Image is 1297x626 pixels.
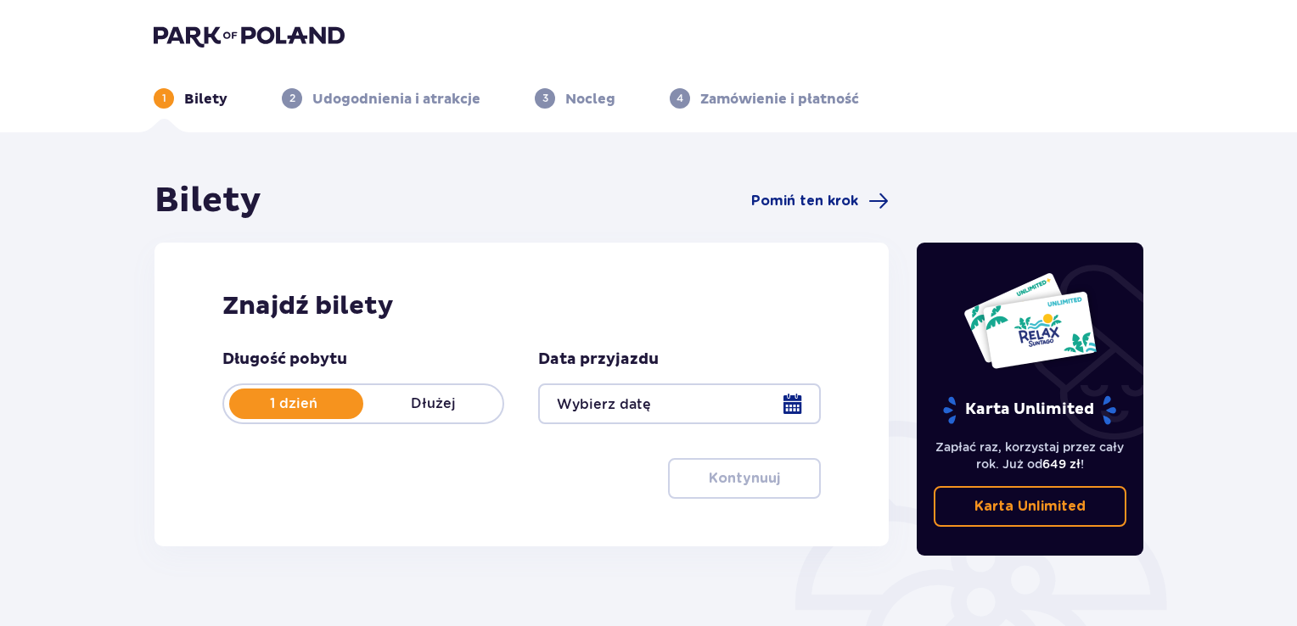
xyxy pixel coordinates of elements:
h1: Bilety [154,180,261,222]
p: Dłużej [363,394,503,413]
p: Długość pobytu [222,349,347,370]
p: 2 [289,91,295,106]
p: Bilety [184,90,227,109]
p: 1 [162,91,166,106]
img: Park of Poland logo [154,24,345,48]
a: Pomiń ten krok [751,191,889,211]
p: 1 dzień [224,394,363,413]
p: Data przyjazdu [538,349,659,370]
p: 4 [677,91,683,106]
button: Kontynuuj [668,458,821,499]
p: Nocleg [565,90,615,109]
p: Karta Unlimited [941,395,1118,425]
p: 3 [542,91,548,106]
p: Zamówienie i płatność [700,90,859,109]
span: 649 zł [1042,457,1081,471]
p: Karta Unlimited [974,497,1086,516]
a: Karta Unlimited [934,486,1127,527]
p: Kontynuuj [709,469,780,488]
span: Pomiń ten krok [751,192,858,210]
p: Zapłać raz, korzystaj przez cały rok. Już od ! [934,439,1127,472]
h2: Znajdź bilety [222,290,821,322]
p: Udogodnienia i atrakcje [312,90,480,109]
